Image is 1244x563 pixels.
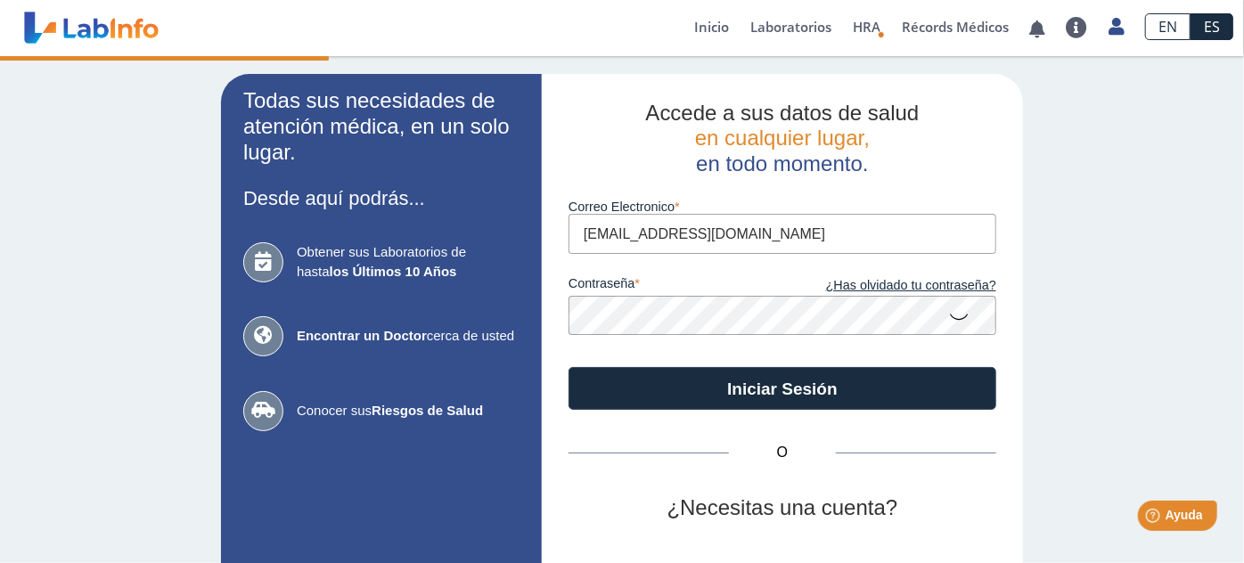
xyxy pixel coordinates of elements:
[569,276,782,296] label: contraseña
[782,276,996,296] a: ¿Has olvidado tu contraseña?
[243,88,520,165] h2: Todas sus necesidades de atención médica, en un solo lugar.
[569,200,996,214] label: Correo Electronico
[696,151,868,175] span: en todo momento.
[297,242,520,282] span: Obtener sus Laboratorios de hasta
[243,187,520,209] h3: Desde aquí podrás...
[1085,494,1224,543] iframe: Help widget launcher
[729,442,836,463] span: O
[1191,13,1233,40] a: ES
[569,495,996,521] h2: ¿Necesitas una cuenta?
[297,328,427,343] b: Encontrar un Doctor
[569,367,996,410] button: Iniciar Sesión
[1145,13,1191,40] a: EN
[695,126,870,150] span: en cualquier lugar,
[330,264,457,279] b: los Últimos 10 Años
[853,18,880,36] span: HRA
[297,326,520,347] span: cerca de usted
[297,401,520,421] span: Conocer sus
[646,101,920,125] span: Accede a sus datos de salud
[372,403,483,418] b: Riesgos de Salud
